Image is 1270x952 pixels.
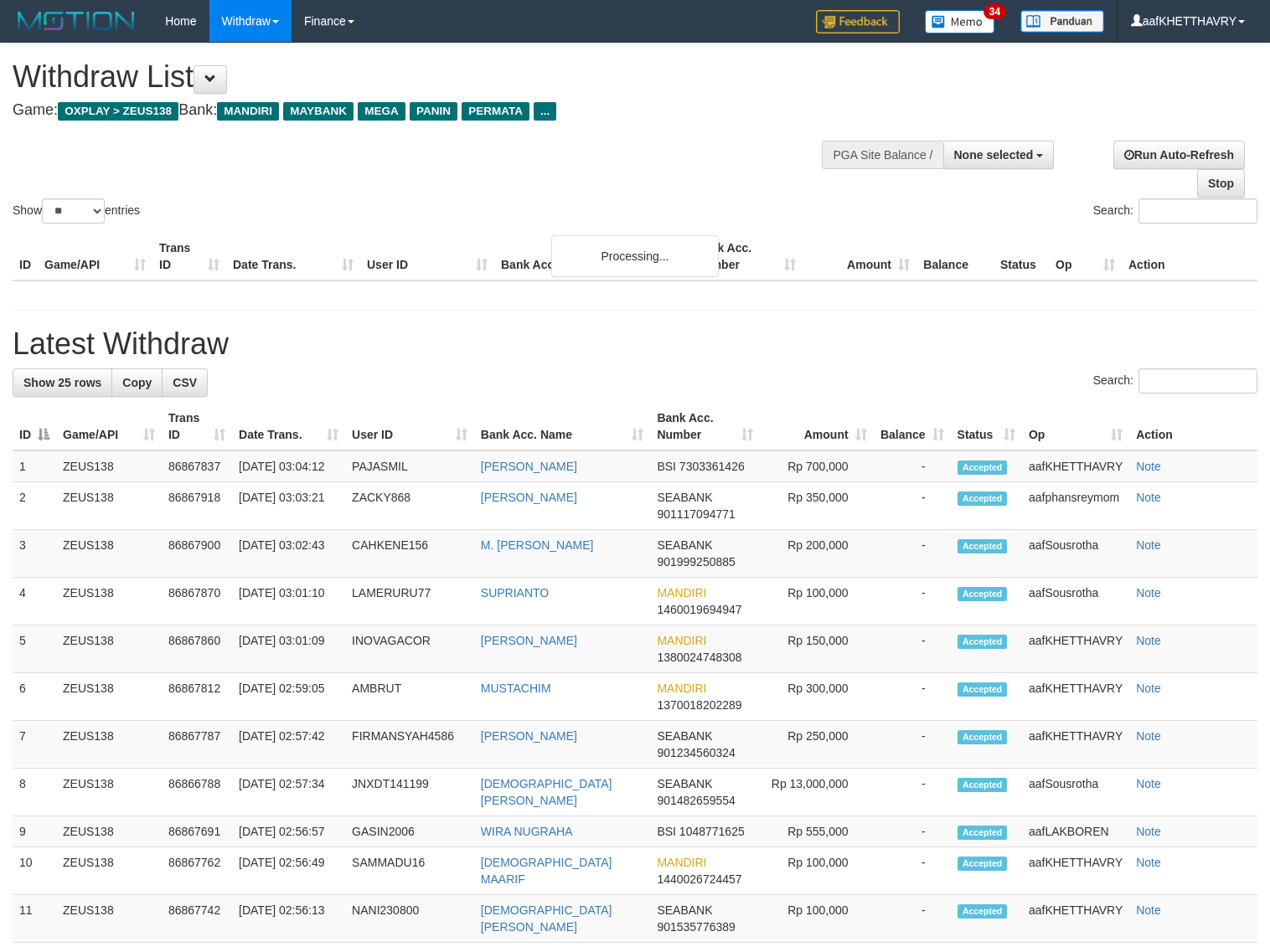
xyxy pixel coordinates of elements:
td: [DATE] 03:04:12 [232,450,345,482]
span: Copy 1048771625 to clipboard [679,825,745,838]
span: Copy 1370018202289 to clipboard [657,698,741,712]
td: Rp 150,000 [760,625,873,673]
td: - [874,816,951,847]
td: - [874,578,951,625]
select: Showentries [42,198,105,224]
td: [DATE] 02:56:13 [232,895,345,943]
a: [DEMOGRAPHIC_DATA] MAARIF [481,856,612,886]
a: Run Auto-Refresh [1113,141,1245,169]
th: Bank Acc. Name [494,233,689,280]
a: Copy [111,368,163,397]
span: Copy 1440026724457 to clipboard [657,872,741,886]
span: MANDIRI [657,586,706,600]
a: Note [1136,729,1161,743]
td: ZEUS138 [56,895,162,943]
span: SEABANK [657,777,712,790]
h1: Latest Withdraw [13,327,1257,361]
th: Date Trans. [226,233,360,280]
td: - [874,530,951,578]
a: Note [1136,856,1161,869]
td: NANI230800 [345,895,474,943]
td: ZEUS138 [56,625,162,673]
td: 8 [13,769,56,816]
td: [DATE] 02:57:34 [232,769,345,816]
td: Rp 555,000 [760,816,873,847]
span: PERMATA [462,102,529,121]
span: SEABANK [657,729,712,743]
td: Rp 200,000 [760,530,873,578]
td: [DATE] 03:01:10 [232,578,345,625]
span: Show 25 rows [23,376,101,389]
td: 86867787 [162,721,232,769]
span: 34 [983,4,1006,19]
td: aafphansreymom [1022,482,1129,530]
span: Accepted [958,778,1008,792]
a: Note [1136,538,1161,552]
td: aafSousrotha [1022,769,1129,816]
span: SEABANK [657,491,712,504]
td: 86867918 [162,482,232,530]
th: ID: activate to sort column descending [13,403,56,450]
td: - [874,769,951,816]
td: ZEUS138 [56,721,162,769]
td: Rp 100,000 [760,847,873,895]
td: ZEUS138 [56,530,162,578]
th: Date Trans.: activate to sort column ascending [232,403,345,450]
td: Rp 300,000 [760,673,873,721]
td: - [874,721,951,769]
th: Bank Acc. Number: activate to sort column ascending [650,403,760,450]
td: 86867762 [162,847,232,895]
td: 3 [13,530,56,578]
a: Stop [1197,169,1245,198]
span: Accepted [958,730,1008,744]
label: Show entries [13,198,140,224]
span: Accepted [958,826,1008,840]
td: aafKHETTHAVRY [1022,673,1129,721]
td: - [874,625,951,673]
td: aafLAKBOREN [1022,816,1129,847]
a: SUPRIANTO [481,586,549,600]
a: Note [1136,777,1161,790]
td: aafKHETTHAVRY [1022,625,1129,673]
td: Rp 350,000 [760,482,873,530]
th: Action [1129,403,1257,450]
div: PGA Site Balance / [822,141,942,169]
a: Note [1136,682,1161,695]
span: Accepted [958,904,1008,919]
span: Accepted [958,491,1008,506]
td: - [874,482,951,530]
td: ZEUS138 [56,450,162,482]
span: OXPLAY > ZEUS138 [58,102,178,121]
span: Accepted [958,682,1008,697]
td: Rp 700,000 [760,450,873,482]
span: Accepted [958,857,1008,871]
td: 86867742 [162,895,232,943]
th: Game/API [38,233,152,280]
span: MAYBANK [283,102,354,121]
span: BSI [657,460,676,473]
span: Copy 1380024748308 to clipboard [657,651,741,664]
td: 10 [13,847,56,895]
th: Trans ID: activate to sort column ascending [162,403,232,450]
th: Balance: activate to sort column ascending [874,403,951,450]
td: [DATE] 02:59:05 [232,673,345,721]
td: INOVAGACOR [345,625,474,673]
td: Rp 100,000 [760,578,873,625]
span: PANIN [410,102,457,121]
td: 11 [13,895,56,943]
span: Copy 901234560324 to clipboard [657,746,735,759]
td: 86867870 [162,578,232,625]
input: Search: [1138,198,1257,224]
span: Copy 901482659554 to clipboard [657,794,735,807]
td: aafSousrotha [1022,530,1129,578]
span: Copy 901117094771 to clipboard [657,507,735,521]
td: [DATE] 02:56:49 [232,847,345,895]
td: 86867691 [162,816,232,847]
span: MANDIRI [657,634,706,647]
td: aafKHETTHAVRY [1022,450,1129,482]
a: MUSTACHIM [481,682,551,695]
td: [DATE] 03:01:09 [232,625,345,673]
td: aafKHETTHAVRY [1022,847,1129,895]
th: Op: activate to sort column ascending [1022,403,1129,450]
td: 1 [13,450,56,482]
